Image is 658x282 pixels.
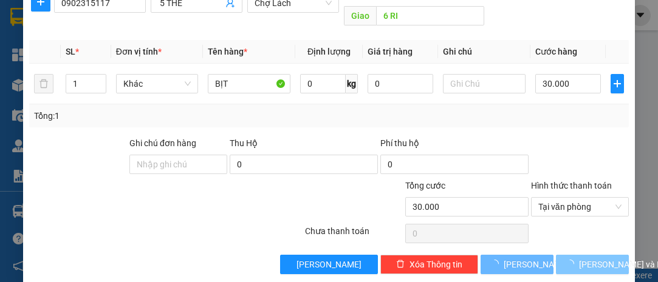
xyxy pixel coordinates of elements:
span: loading [490,260,504,268]
th: Ghi chú [438,40,530,64]
span: Cước hàng [535,47,577,56]
span: Tại văn phòng [538,198,622,216]
span: loading [566,260,579,268]
span: [PERSON_NAME] [504,258,569,271]
span: Đơn vị tính [116,47,162,56]
span: [PERSON_NAME] [296,258,362,271]
span: Giá trị hàng [368,47,413,56]
input: VD: Bàn, Ghế [208,74,290,93]
span: delete [396,260,405,269]
button: [PERSON_NAME] [481,255,553,274]
button: deleteXóa Thông tin [380,255,478,274]
div: Phí thu hộ [380,136,529,155]
label: Hình thức thanh toán [531,181,612,190]
input: Dọc đường [376,6,484,25]
div: Chưa thanh toán [304,224,404,246]
div: Tổng: 1 [34,109,255,123]
button: [PERSON_NAME] [280,255,378,274]
span: kg [346,74,358,93]
span: Thu Hộ [230,138,258,148]
span: Tổng cước [405,181,445,190]
button: [PERSON_NAME] và In [556,255,629,274]
span: Xóa Thông tin [410,258,462,271]
button: delete [34,74,53,93]
span: Định lượng [307,47,351,56]
span: SL [66,47,75,56]
input: Ghi chú đơn hàng [129,155,227,174]
label: Ghi chú đơn hàng [129,138,196,148]
span: plus [611,79,623,89]
input: Ghi Chú [443,74,526,93]
span: Giao [344,6,376,25]
button: plus [611,74,624,93]
span: Tên hàng [208,47,247,56]
span: Khác [123,75,191,93]
input: 0 [368,74,433,93]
